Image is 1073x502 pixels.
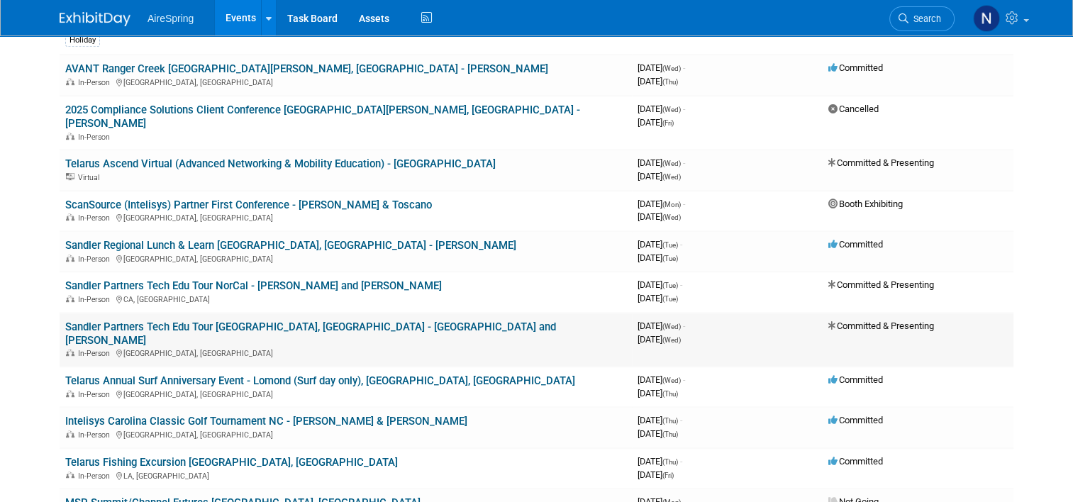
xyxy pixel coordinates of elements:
img: In-Person Event [66,430,74,437]
span: In-Person [78,430,114,440]
span: - [683,199,685,209]
span: - [680,279,682,290]
span: (Wed) [662,160,681,167]
span: Committed [828,239,883,250]
span: (Tue) [662,281,678,289]
div: CA, [GEOGRAPHIC_DATA] [65,293,626,304]
span: - [683,104,685,114]
span: [DATE] [638,428,678,439]
span: (Thu) [662,458,678,466]
a: Telarus Ascend Virtual (Advanced Networking & Mobility Education) - [GEOGRAPHIC_DATA] [65,157,496,170]
a: Intelisys Carolina Classic Golf Tournament NC - [PERSON_NAME] & [PERSON_NAME] [65,415,467,428]
a: AVANT Ranger Creek [GEOGRAPHIC_DATA][PERSON_NAME], [GEOGRAPHIC_DATA] - [PERSON_NAME] [65,62,548,75]
img: In-Person Event [66,133,74,140]
span: [DATE] [638,199,685,209]
span: In-Person [78,349,114,358]
span: (Wed) [662,65,681,72]
span: (Thu) [662,390,678,398]
img: In-Person Event [66,213,74,221]
span: [DATE] [638,239,682,250]
span: Committed & Presenting [828,157,934,168]
span: [DATE] [638,252,678,263]
span: (Fri) [662,472,674,479]
span: Committed [828,62,883,73]
img: Virtual Event [66,173,74,180]
span: Committed [828,415,883,425]
span: Committed [828,456,883,467]
div: [GEOGRAPHIC_DATA], [GEOGRAPHIC_DATA] [65,388,626,399]
span: Booth Exhibiting [828,199,903,209]
span: [DATE] [638,293,678,303]
span: - [680,239,682,250]
span: - [683,157,685,168]
img: In-Person Event [66,349,74,356]
span: [DATE] [638,171,681,182]
span: (Tue) [662,255,678,262]
span: [DATE] [638,76,678,87]
span: Committed [828,374,883,385]
img: In-Person Event [66,78,74,85]
a: ScanSource (Intelisys) Partner First Conference - [PERSON_NAME] & Toscano [65,199,432,211]
div: [GEOGRAPHIC_DATA], [GEOGRAPHIC_DATA] [65,211,626,223]
span: In-Person [78,133,114,142]
span: In-Person [78,213,114,223]
a: Telarus Fishing Excursion [GEOGRAPHIC_DATA], [GEOGRAPHIC_DATA] [65,456,398,469]
a: Sandler Regional Lunch & Learn [GEOGRAPHIC_DATA], [GEOGRAPHIC_DATA] - [PERSON_NAME] [65,239,516,252]
span: (Thu) [662,417,678,425]
span: [DATE] [638,62,685,73]
span: (Wed) [662,213,681,221]
span: (Wed) [662,336,681,344]
img: In-Person Event [66,390,74,397]
div: [GEOGRAPHIC_DATA], [GEOGRAPHIC_DATA] [65,252,626,264]
img: In-Person Event [66,472,74,479]
span: [DATE] [638,104,685,114]
span: Virtual [78,173,104,182]
span: [DATE] [638,117,674,128]
img: ExhibitDay [60,12,130,26]
span: (Wed) [662,173,681,181]
span: - [683,374,685,385]
span: [DATE] [638,334,681,345]
div: [GEOGRAPHIC_DATA], [GEOGRAPHIC_DATA] [65,76,626,87]
div: [GEOGRAPHIC_DATA], [GEOGRAPHIC_DATA] [65,347,626,358]
span: Committed & Presenting [828,320,934,331]
span: [DATE] [638,388,678,398]
span: In-Person [78,472,114,481]
span: (Fri) [662,119,674,127]
a: Sandler Partners Tech Edu Tour [GEOGRAPHIC_DATA], [GEOGRAPHIC_DATA] - [GEOGRAPHIC_DATA] and [PERS... [65,320,556,347]
span: In-Person [78,255,114,264]
span: (Thu) [662,78,678,86]
span: (Wed) [662,106,681,113]
span: [DATE] [638,469,674,480]
span: (Thu) [662,430,678,438]
span: Committed & Presenting [828,279,934,290]
a: Sandler Partners Tech Edu Tour NorCal - [PERSON_NAME] and [PERSON_NAME] [65,279,442,292]
span: (Tue) [662,241,678,249]
span: - [680,456,682,467]
span: [DATE] [638,374,685,385]
span: In-Person [78,295,114,304]
span: (Wed) [662,376,681,384]
div: Holiday [65,34,100,47]
div: [GEOGRAPHIC_DATA], [GEOGRAPHIC_DATA] [65,428,626,440]
span: (Wed) [662,323,681,330]
span: [DATE] [638,456,682,467]
span: - [683,320,685,331]
img: Natalie Pyron [973,5,1000,32]
span: (Tue) [662,295,678,303]
img: In-Person Event [66,295,74,302]
span: Search [908,13,941,24]
span: [DATE] [638,211,681,222]
a: 2025 Compliance Solutions Client Conference [GEOGRAPHIC_DATA][PERSON_NAME], [GEOGRAPHIC_DATA] - [... [65,104,580,130]
span: - [683,62,685,73]
span: - [680,415,682,425]
div: LA, [GEOGRAPHIC_DATA] [65,469,626,481]
span: (Mon) [662,201,681,208]
span: [DATE] [638,157,685,168]
span: In-Person [78,390,114,399]
span: Cancelled [828,104,879,114]
span: [DATE] [638,320,685,331]
span: In-Person [78,78,114,87]
img: In-Person Event [66,255,74,262]
a: Telarus Annual Surf Anniversary Event - Lomond (Surf day only), [GEOGRAPHIC_DATA], [GEOGRAPHIC_DATA] [65,374,575,387]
